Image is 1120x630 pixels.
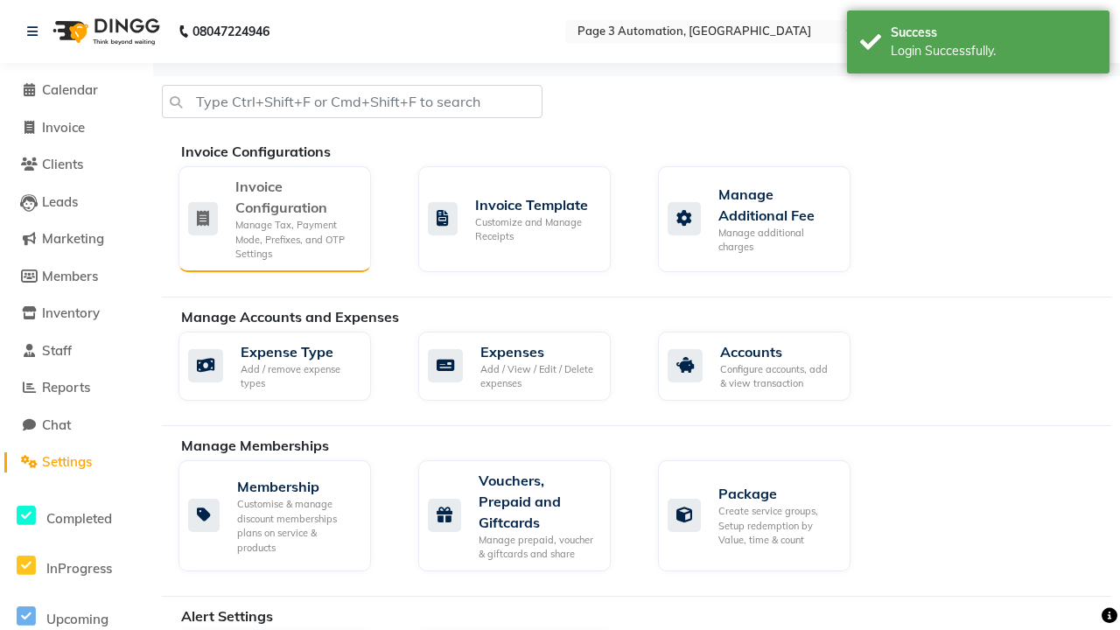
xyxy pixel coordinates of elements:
div: Customise & manage discount memberships plans on service & products [237,497,357,555]
div: Vouchers, Prepaid and Giftcards [479,470,597,533]
span: Leads [42,193,78,210]
span: Clients [42,156,83,172]
a: Inventory [4,304,149,324]
a: Settings [4,452,149,472]
b: 08047224946 [192,7,269,56]
div: Success [891,24,1096,42]
span: Reports [42,379,90,395]
span: Upcoming [46,611,108,627]
a: Marketing [4,229,149,249]
a: MembershipCustomise & manage discount memberships plans on service & products [178,460,392,571]
div: Invoice Configuration [235,176,357,218]
span: Settings [42,453,92,470]
div: Create service groups, Setup redemption by Value, time & count [718,504,836,548]
a: Invoice ConfigurationManage Tax, Payment Mode, Prefixes, and OTP Settings [178,166,392,272]
input: Type Ctrl+Shift+F or Cmd+Shift+F to search [162,85,542,118]
a: Invoice TemplateCustomize and Manage Receipts [418,166,632,272]
div: Expense Type [241,341,357,362]
span: InProgress [46,560,112,577]
div: Manage prepaid, voucher & giftcards and share [479,533,597,562]
div: Accounts [720,341,836,362]
a: Vouchers, Prepaid and GiftcardsManage prepaid, voucher & giftcards and share [418,460,632,571]
div: Expenses [480,341,597,362]
img: logo [45,7,164,56]
div: Customize and Manage Receipts [475,215,597,244]
div: Manage Additional Fee [718,184,836,226]
div: Manage Tax, Payment Mode, Prefixes, and OTP Settings [235,218,357,262]
div: Configure accounts, add & view transaction [720,362,836,391]
a: PackageCreate service groups, Setup redemption by Value, time & count [658,460,871,571]
div: Add / remove expense types [241,362,357,391]
span: Marketing [42,230,104,247]
span: Members [42,268,98,284]
span: Staff [42,342,72,359]
a: Clients [4,155,149,175]
div: Manage additional charges [718,226,836,255]
a: Chat [4,416,149,436]
div: Package [718,483,836,504]
a: Expense TypeAdd / remove expense types [178,332,392,401]
span: Chat [42,416,71,433]
div: Login Successfully. [891,42,1096,60]
div: Add / View / Edit / Delete expenses [480,362,597,391]
a: Staff [4,341,149,361]
a: Invoice [4,118,149,138]
a: Calendar [4,80,149,101]
span: Invoice [42,119,85,136]
a: Leads [4,192,149,213]
a: ExpensesAdd / View / Edit / Delete expenses [418,332,632,401]
span: Calendar [42,81,98,98]
div: Membership [237,476,357,497]
span: Completed [46,510,112,527]
span: Inventory [42,304,100,321]
a: Reports [4,378,149,398]
a: Manage Additional FeeManage additional charges [658,166,871,272]
a: Members [4,267,149,287]
div: Invoice Template [475,194,597,215]
a: AccountsConfigure accounts, add & view transaction [658,332,871,401]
